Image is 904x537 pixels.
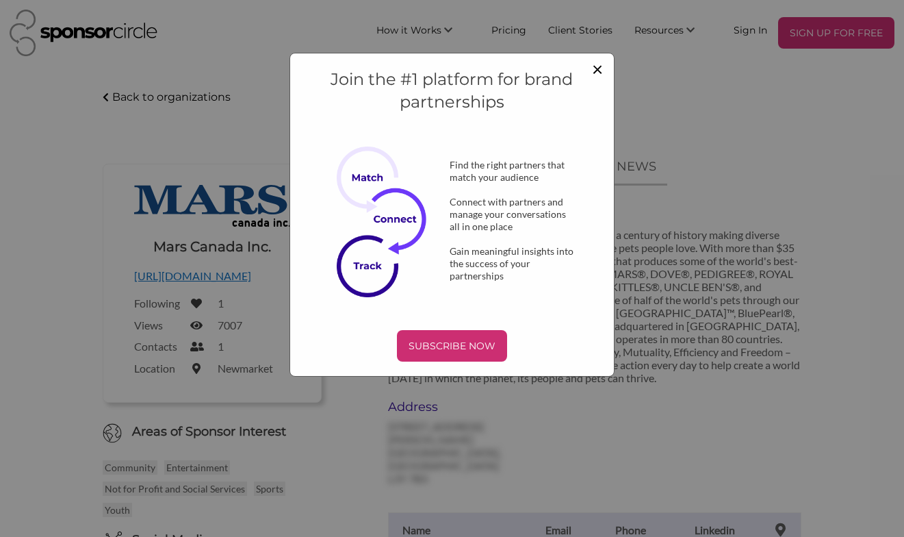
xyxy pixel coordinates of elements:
img: Subscribe Now Image [337,147,439,297]
a: SUBSCRIBE NOW [305,330,600,362]
h4: Join the #1 platform for brand partnerships [305,68,600,114]
span: × [592,57,603,80]
div: Connect with partners and manage your conversations all in one place [428,196,600,233]
p: SUBSCRIBE NOW [402,336,502,356]
div: Gain meaningful insights into the success of your partnerships [428,245,600,282]
button: Close modal [592,59,603,78]
div: Find the right partners that match your audience [428,159,600,184]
